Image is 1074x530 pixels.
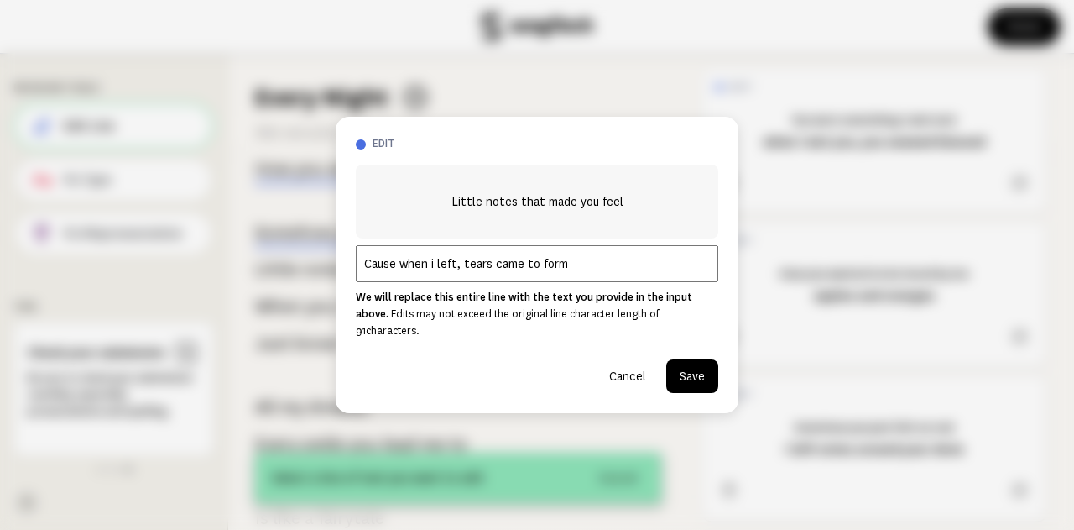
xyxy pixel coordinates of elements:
strong: We will replace this entire line with the text you provide in the input above. [356,291,692,320]
button: Save [666,359,718,393]
input: Add your line edit here [356,245,718,282]
h3: edit [373,137,718,151]
span: Edits may not exceed the original line character length of 91 characters. [356,308,660,337]
button: Cancel [596,359,660,393]
span: Little notes that made you feel [451,192,623,212]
